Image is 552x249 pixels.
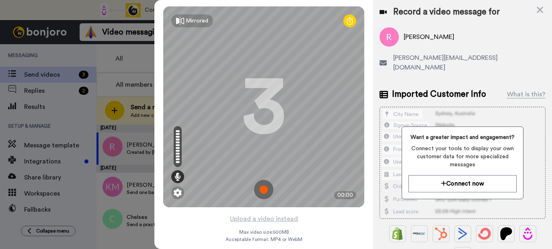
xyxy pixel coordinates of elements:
[500,227,513,240] img: Patreon
[521,227,534,240] img: Drip
[226,236,302,243] span: Acceptable format: MP4 or WebM
[239,229,289,235] span: Max video size: 500 MB
[392,88,486,100] span: Imported Customer Info
[456,227,469,240] img: ActiveCampaign
[413,227,426,240] img: Ontraport
[228,214,300,224] button: Upload a video instead
[507,90,546,99] div: What is this?
[408,145,517,169] span: Connect your tools to display your own customer data for more specialized messages
[435,227,447,240] img: Hubspot
[391,227,404,240] img: Shopify
[334,191,356,199] div: 00:00
[242,77,286,137] div: 3
[408,133,517,141] span: Want a greater impact and engagement?
[254,180,273,199] img: ic_record_start.svg
[478,227,491,240] img: ConvertKit
[174,189,182,197] img: ic_gear.svg
[408,175,517,192] button: Connect now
